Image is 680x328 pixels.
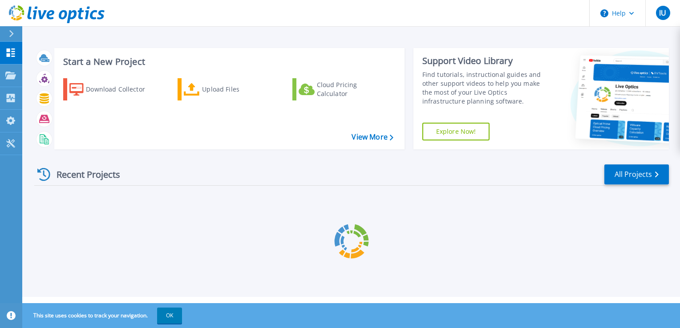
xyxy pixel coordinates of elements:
[157,308,182,324] button: OK
[24,308,182,324] span: This site uses cookies to track your navigation.
[86,80,157,98] div: Download Collector
[63,57,393,67] h3: Start a New Project
[604,164,669,184] a: All Projects
[34,164,132,185] div: Recent Projects
[292,78,392,100] a: Cloud Pricing Calculator
[63,78,162,100] a: Download Collector
[352,133,393,141] a: View More
[659,9,666,16] span: IU
[422,123,490,140] a: Explore Now!
[422,55,550,67] div: Support Video Library
[317,80,388,98] div: Cloud Pricing Calculator
[202,80,273,98] div: Upload Files
[422,70,550,106] div: Find tutorials, instructional guides and other support videos to help you make the most of your L...
[178,78,277,100] a: Upload Files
